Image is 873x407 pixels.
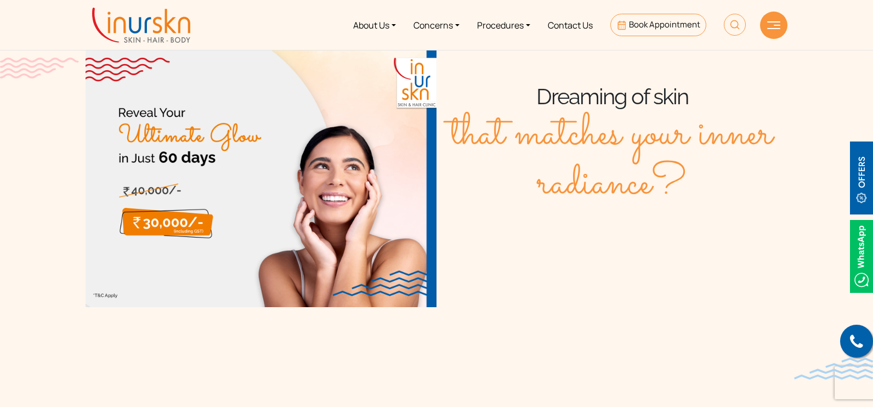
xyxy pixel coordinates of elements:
img: hamLine.svg [767,21,780,29]
img: HeaderSearch [724,14,746,36]
img: offerBt [850,142,873,214]
a: Concerns [405,4,468,46]
span: Book Appointment [629,19,700,30]
div: Dreaming of skin [436,83,787,268]
a: Book Appointment [610,14,706,36]
a: Procedures [468,4,539,46]
span: that matches your inner radiance? [436,110,787,209]
img: inurskn-logo [92,8,190,43]
img: Whatsappicon [850,220,873,293]
a: Whatsappicon [850,250,873,262]
a: About Us [344,4,405,46]
img: bluewave [794,358,873,380]
a: Contact Us [539,4,602,46]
